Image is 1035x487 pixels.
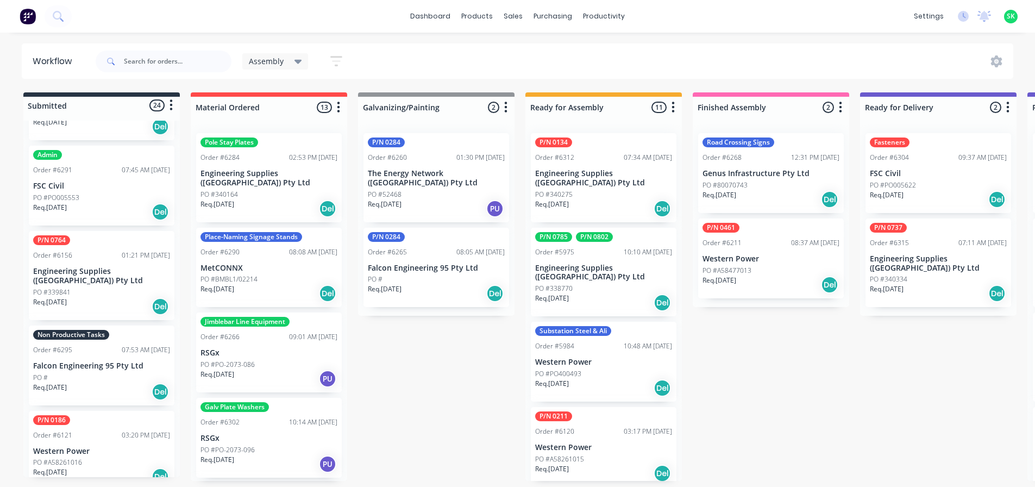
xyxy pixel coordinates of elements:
[535,294,569,303] p: Req. [DATE]
[196,398,342,478] div: Galv Plate WashersOrder #630210:14 AM [DATE]RSGxPO #PO-2073-096Req.[DATE]PU
[289,417,337,427] div: 10:14 AM [DATE]
[535,443,672,452] p: Western Power
[33,458,82,467] p: PO #A58261016
[870,180,916,190] p: PO #PO005622
[33,251,72,260] div: Order #6156
[456,153,505,163] div: 01:30 PM [DATE]
[870,153,909,163] div: Order #6304
[791,153,839,163] div: 12:31 PM [DATE]
[200,138,258,147] div: Pole Stay Plates
[535,427,574,436] div: Order #6120
[196,313,342,392] div: Jimblebar Line EquipmentOrder #626609:01 AM [DATE]RSGxPO #PO-2073-086Req.[DATE]PU
[363,133,509,222] div: P/N 0284Order #626001:30 PM [DATE]The Energy Network ([GEOGRAPHIC_DATA]) Pty LtdPO #52468Req.[DAT...
[200,169,337,188] p: Engineering Supplies ([GEOGRAPHIC_DATA]) Pty Ltd
[535,454,584,464] p: PO #A58261015
[870,223,907,233] div: P/N 0737
[702,180,748,190] p: PO #80070743
[152,203,169,221] div: Del
[33,267,170,285] p: Engineering Supplies ([GEOGRAPHIC_DATA]) Pty Ltd
[870,254,1007,273] p: Engineering Supplies ([GEOGRAPHIC_DATA]) Pty Ltd
[870,169,1007,178] p: FSC Civil
[791,238,839,248] div: 08:37 AM [DATE]
[363,228,509,308] div: P/N 0284Order #626508:05 AM [DATE]Falcon Engineering 95 Pty LtdPO #Req.[DATE]Del
[200,402,269,412] div: Galv Plate Washers
[200,190,238,199] p: PO #340164
[535,284,573,294] p: PO #338770
[200,360,255,370] p: PO #PO-2073-086
[33,193,79,203] p: PO #PO005553
[33,447,170,456] p: Western Power
[654,294,671,311] div: Del
[33,430,72,440] div: Order #6121
[33,55,77,68] div: Workflow
[368,274,382,284] p: PO #
[368,190,402,199] p: PO #52468
[535,138,572,147] div: P/N 0134
[531,322,676,402] div: Substation Steel & AliOrder #598410:48 AM [DATE]Western PowerPO #PO400493Req.[DATE]Del
[200,455,234,465] p: Req. [DATE]
[535,358,672,367] p: Western Power
[535,341,574,351] div: Order #5984
[33,383,67,392] p: Req. [DATE]
[908,8,949,24] div: settings
[122,251,170,260] div: 01:21 PM [DATE]
[368,169,505,188] p: The Energy Network ([GEOGRAPHIC_DATA]) Pty Ltd
[624,247,672,257] div: 10:10 AM [DATE]
[200,264,337,273] p: MetCONNX
[200,370,234,379] p: Req. [DATE]
[20,8,36,24] img: Factory
[535,190,573,199] p: PO #340275
[319,455,336,473] div: PU
[152,468,169,485] div: Del
[196,133,342,222] div: Pole Stay PlatesOrder #628402:53 PM [DATE]Engineering Supplies ([GEOGRAPHIC_DATA]) Pty LtdPO #340...
[122,430,170,440] div: 03:20 PM [DATE]
[368,247,407,257] div: Order #6265
[368,264,505,273] p: Falcon Engineering 95 Pty Ltd
[535,379,569,389] p: Req. [DATE]
[200,417,240,427] div: Order #6302
[122,345,170,355] div: 07:53 AM [DATE]
[368,232,405,242] div: P/N 0284
[702,254,839,264] p: Western Power
[319,285,336,302] div: Del
[535,153,574,163] div: Order #6312
[33,150,62,160] div: Admin
[200,284,234,294] p: Req. [DATE]
[654,200,671,217] div: Del
[654,379,671,397] div: Del
[33,165,72,175] div: Order #6291
[33,203,67,213] p: Req. [DATE]
[33,415,70,425] div: P/N 0186
[33,361,170,371] p: Falcon Engineering 95 Pty Ltd
[531,133,676,222] div: P/N 0134Order #631207:34 AM [DATE]Engineering Supplies ([GEOGRAPHIC_DATA]) Pty LtdPO #340275Req.[...
[535,326,611,336] div: Substation Steel & Ali
[33,235,70,245] div: P/N 0764
[1007,11,1015,21] span: SK
[702,138,774,147] div: Road Crossing Signs
[702,238,742,248] div: Order #6211
[576,232,613,242] div: P/N 0802
[33,117,67,127] p: Req. [DATE]
[152,383,169,401] div: Del
[196,228,342,308] div: Place-Naming Signage StandsOrder #629008:08 AM [DATE]MetCONNXPO #BMBL1/02214Req.[DATE]Del
[870,190,904,200] p: Req. [DATE]
[200,434,337,443] p: RSGx
[535,169,672,188] p: Engineering Supplies ([GEOGRAPHIC_DATA]) Pty Ltd
[33,330,109,340] div: Non Productive Tasks
[624,153,672,163] div: 07:34 AM [DATE]
[698,133,844,213] div: Road Crossing SignsOrder #626812:31 PM [DATE]Genus Infrastructure Pty LtdPO #80070743Req.[DATE]Del
[870,274,907,284] p: PO #340334
[200,274,258,284] p: PO #BMBL1/02214
[988,285,1006,302] div: Del
[624,427,672,436] div: 03:17 PM [DATE]
[531,228,676,317] div: P/N 0785P/N 0802Order #597510:10 AM [DATE]Engineering Supplies ([GEOGRAPHIC_DATA]) Pty LtdPO #338...
[122,165,170,175] div: 07:45 AM [DATE]
[870,138,909,147] div: Fasteners
[654,465,671,482] div: Del
[33,373,48,383] p: PO #
[200,332,240,342] div: Order #6266
[289,332,337,342] div: 09:01 AM [DATE]
[200,317,290,327] div: Jimblebar Line Equipment
[702,190,736,200] p: Req. [DATE]
[319,370,336,388] div: PU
